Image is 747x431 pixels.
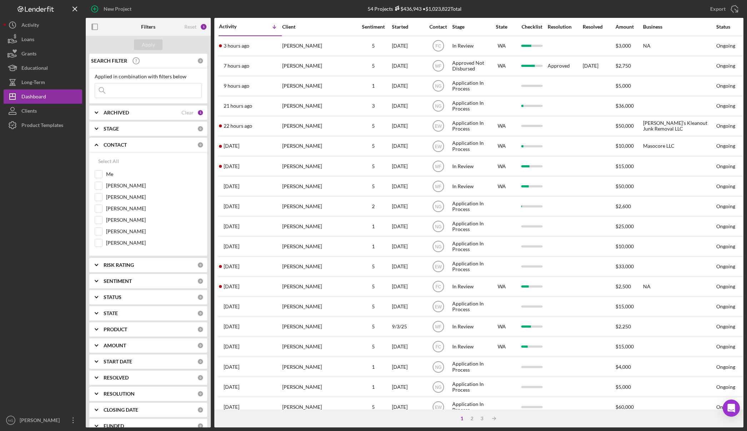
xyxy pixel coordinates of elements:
[355,123,391,129] div: 5
[4,104,82,118] a: Clients
[616,364,631,370] span: $4,000
[435,104,442,109] text: NG
[355,63,391,69] div: 5
[355,24,391,30] div: Sentiment
[355,183,391,189] div: 5
[282,277,354,296] div: [PERSON_NAME]
[134,39,163,50] button: Apply
[716,244,735,249] div: Ongoing
[716,123,735,129] div: Ongoing
[477,416,487,421] div: 3
[435,344,441,349] text: FC
[435,244,442,249] text: NG
[457,416,467,421] div: 1
[435,364,442,369] text: NG
[435,164,441,169] text: MF
[104,423,124,429] b: FUNDED
[224,63,249,69] time: 2025-09-25 15:06
[200,23,207,30] div: 1
[616,123,634,129] span: $50,000
[141,24,155,30] b: Filters
[392,377,424,396] div: [DATE]
[197,326,204,333] div: 0
[716,183,735,189] div: Ongoing
[355,324,391,329] div: 5
[104,391,135,397] b: RESOLUTION
[392,277,424,296] div: [DATE]
[21,61,48,77] div: Educational
[452,217,487,236] div: Application In Process
[487,43,516,49] div: WA
[197,109,204,116] div: 1
[467,416,477,421] div: 2
[197,278,204,284] div: 0
[487,183,516,189] div: WA
[435,44,441,49] text: FC
[355,163,391,169] div: 5
[643,24,714,30] div: Business
[4,32,82,46] a: Loans
[282,257,354,276] div: [PERSON_NAME]
[224,404,239,410] time: 2025-09-22 20:57
[616,283,631,289] span: $2,500
[104,310,118,316] b: STATE
[355,224,391,229] div: 1
[435,264,442,269] text: EW
[392,217,424,236] div: [DATE]
[355,103,391,109] div: 3
[4,18,82,32] a: Activity
[4,413,82,427] button: NG[PERSON_NAME]
[452,317,487,336] div: In Review
[716,384,735,390] div: Ongoing
[224,123,252,129] time: 2025-09-25 00:29
[197,342,204,349] div: 0
[104,359,132,364] b: START DATE
[197,294,204,300] div: 0
[355,304,391,309] div: 5
[452,97,487,116] div: Application In Process
[487,284,516,289] div: WA
[616,163,634,169] span: $15,000
[392,197,424,216] div: [DATE]
[224,384,239,390] time: 2025-09-22 21:44
[224,284,239,289] time: 2025-09-23 18:48
[435,204,442,209] text: NG
[716,224,735,229] div: Ongoing
[282,237,354,256] div: [PERSON_NAME]
[282,357,354,376] div: [PERSON_NAME]
[452,357,487,376] div: Application In Process
[452,297,487,316] div: Application In Process
[106,182,202,189] label: [PERSON_NAME]
[98,154,119,168] div: Select All
[716,204,735,209] div: Ongoing
[716,304,735,309] div: Ongoing
[224,103,252,109] time: 2025-09-25 01:25
[282,157,354,176] div: [PERSON_NAME]
[4,61,82,75] button: Educational
[392,97,424,116] div: [DATE]
[219,24,250,29] div: Activity
[487,63,516,69] div: WA
[548,24,582,30] div: Resolution
[716,103,735,109] div: Ongoing
[224,83,249,89] time: 2025-09-25 13:44
[4,75,82,89] button: Long-Term
[355,264,391,269] div: 5
[435,224,442,229] text: NG
[452,377,487,396] div: Application In Process
[21,75,45,91] div: Long-Term
[487,143,516,149] div: WA
[224,143,239,149] time: 2025-09-24 19:57
[224,344,239,349] time: 2025-09-22 23:19
[355,204,391,209] div: 2
[452,277,487,296] div: In Review
[197,126,204,132] div: 0
[86,2,139,16] button: New Project
[435,304,442,309] text: EW
[106,194,202,201] label: [PERSON_NAME]
[104,375,129,381] b: RESOLVED
[224,324,239,329] time: 2025-09-23 00:38
[21,46,36,63] div: Grants
[18,413,64,429] div: [PERSON_NAME]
